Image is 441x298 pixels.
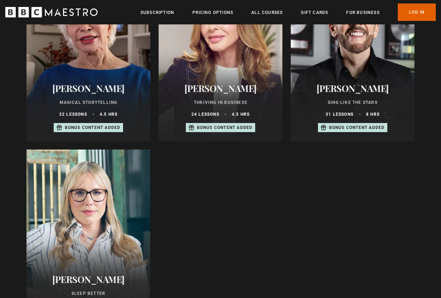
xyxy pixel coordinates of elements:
p: 24 lessons [191,111,219,117]
a: Subscription [140,9,174,16]
h2: [PERSON_NAME] [35,274,142,285]
p: 4.5 hrs [100,111,117,117]
a: Gift Cards [301,9,328,16]
p: Sing Like the Stars [299,99,406,106]
p: Sleep Better [35,290,142,297]
p: 4.5 hrs [232,111,250,117]
p: 22 lessons [59,111,87,117]
a: All Courses [251,9,283,16]
p: Bonus content added [197,124,253,131]
p: 31 lessons [326,111,353,117]
h2: [PERSON_NAME] [35,83,142,94]
p: Bonus content added [329,124,385,131]
nav: Primary [140,3,436,21]
a: Pricing Options [192,9,233,16]
a: Log In [398,3,436,21]
h2: [PERSON_NAME] [167,83,274,94]
p: Magical Storytelling [35,99,142,106]
p: Bonus content added [65,124,121,131]
h2: [PERSON_NAME] [299,83,406,94]
p: Thriving in Business [167,99,274,106]
a: For business [346,9,379,16]
svg: BBC Maestro [5,7,98,17]
p: 8 hrs [366,111,380,117]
